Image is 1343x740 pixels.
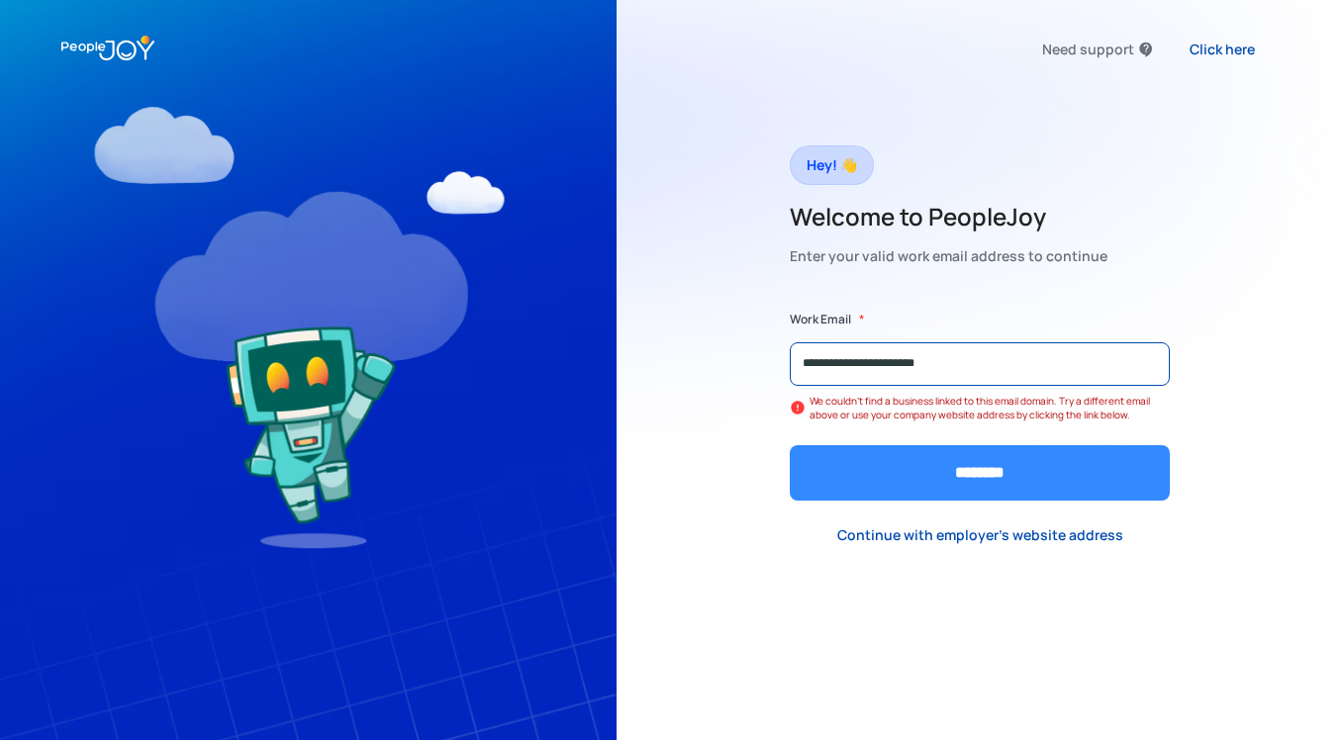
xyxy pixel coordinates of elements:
[810,394,1170,421] div: We couldn't find a business linked to this email domain. Try a different email above or use your ...
[790,242,1107,270] div: Enter your valid work email address to continue
[807,151,857,179] div: Hey! 👋
[790,310,851,329] label: Work Email
[790,201,1107,232] h2: Welcome to PeopleJoy
[1190,40,1255,59] div: Click here
[1174,30,1271,70] a: Click here
[837,525,1123,545] div: Continue with employer's website address
[821,515,1139,556] a: Continue with employer's website address
[1042,36,1134,63] div: Need support
[790,310,1170,501] form: Form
